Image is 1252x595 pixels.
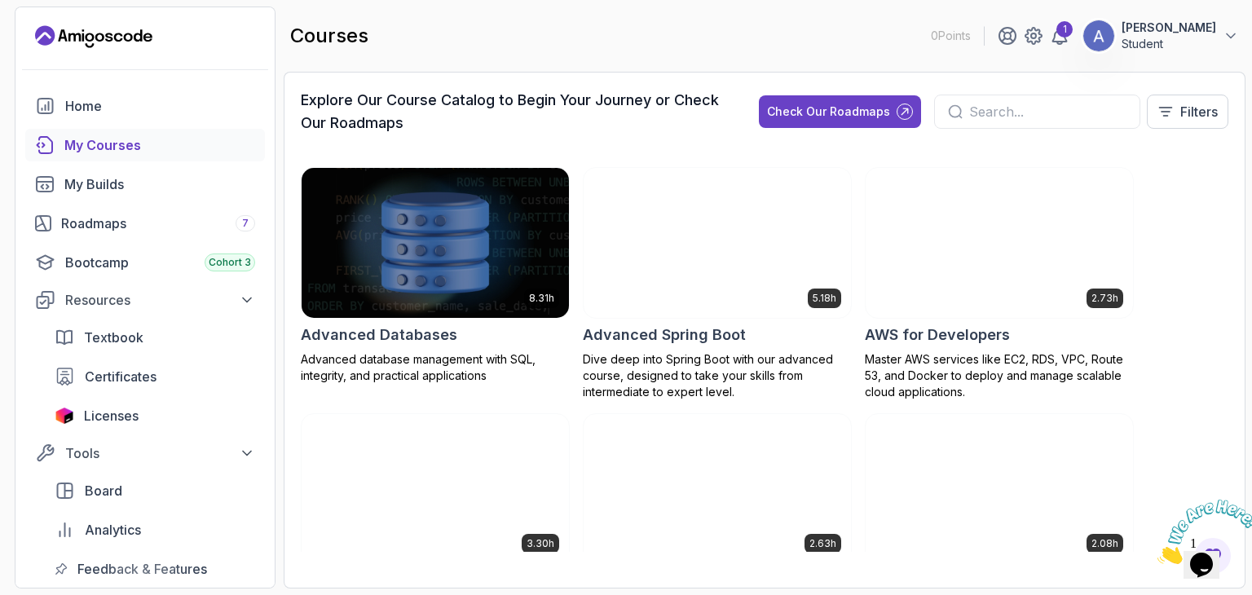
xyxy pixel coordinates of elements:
[290,23,368,49] h2: courses
[35,24,152,50] a: Landing page
[865,351,1134,400] p: Master AWS services like EC2, RDS, VPC, Route 53, and Docker to deploy and manage scalable cloud ...
[1091,292,1118,305] p: 2.73h
[583,351,852,400] p: Dive deep into Spring Boot with our advanced course, designed to take your skills from intermedia...
[25,439,265,468] button: Tools
[529,292,554,305] p: 8.31h
[45,474,265,507] a: board
[45,553,265,585] a: feedback
[25,207,265,240] a: roadmaps
[7,7,108,71] img: Chat attention grabber
[45,399,265,432] a: licenses
[242,217,249,230] span: 7
[45,513,265,546] a: analytics
[85,367,156,386] span: Certificates
[65,290,255,310] div: Resources
[65,96,255,116] div: Home
[583,167,852,400] a: Advanced Spring Boot card5.18hAdvanced Spring BootDive deep into Spring Boot with our advanced co...
[527,537,554,550] p: 3.30h
[866,168,1133,318] img: AWS for Developers card
[584,168,851,318] img: Advanced Spring Boot card
[301,167,570,384] a: Advanced Databases card8.31hAdvanced DatabasesAdvanced database management with SQL, integrity, a...
[931,28,971,44] p: 0 Points
[1147,95,1228,129] button: Filters
[1091,537,1118,550] p: 2.08h
[61,214,255,233] div: Roadmaps
[866,414,1133,564] img: CSS Essentials card
[301,89,730,134] h3: Explore Our Course Catalog to Begin Your Journey or Check Our Roadmaps
[809,537,836,550] p: 2.63h
[55,408,74,424] img: jetbrains icon
[865,167,1134,400] a: AWS for Developers card2.73hAWS for DevelopersMaster AWS services like EC2, RDS, VPC, Route 53, a...
[7,7,13,20] span: 1
[1082,20,1239,52] button: user profile image[PERSON_NAME]Student
[84,406,139,425] span: Licenses
[45,360,265,393] a: certificates
[301,324,457,346] h2: Advanced Databases
[1083,20,1114,51] img: user profile image
[767,104,890,120] div: Check Our Roadmaps
[25,90,265,122] a: home
[209,256,251,269] span: Cohort 3
[1122,36,1216,52] p: Student
[1180,102,1218,121] p: Filters
[1151,493,1252,571] iframe: chat widget
[584,414,851,564] img: CI/CD with GitHub Actions card
[583,324,746,346] h2: Advanced Spring Boot
[301,351,570,384] p: Advanced database management with SQL, integrity, and practical applications
[969,102,1126,121] input: Search...
[25,285,265,315] button: Resources
[85,481,122,500] span: Board
[302,168,569,318] img: Advanced Databases card
[85,520,141,540] span: Analytics
[759,95,921,128] button: Check Our Roadmaps
[45,321,265,354] a: textbook
[84,328,143,347] span: Textbook
[1056,21,1073,37] div: 1
[65,443,255,463] div: Tools
[813,292,836,305] p: 5.18h
[25,129,265,161] a: courses
[77,559,207,579] span: Feedback & Features
[1122,20,1216,36] p: [PERSON_NAME]
[64,135,255,155] div: My Courses
[65,253,255,272] div: Bootcamp
[302,414,569,564] img: Building APIs with Spring Boot card
[64,174,255,194] div: My Builds
[25,168,265,201] a: builds
[865,324,1010,346] h2: AWS for Developers
[1050,26,1069,46] a: 1
[25,246,265,279] a: bootcamp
